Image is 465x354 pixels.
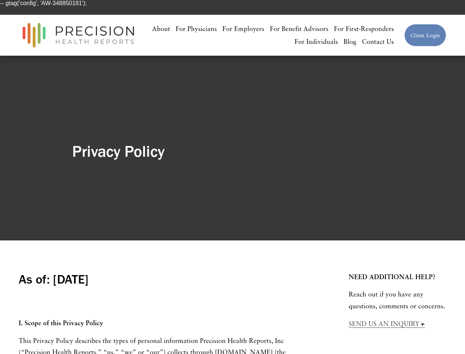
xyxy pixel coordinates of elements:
[404,24,446,46] a: Client Login
[152,22,170,35] a: About
[270,22,328,35] a: For Benefit Advisors
[19,271,300,288] h3: As of: [DATE]
[349,320,425,327] a: SEND US AN INQUIRY ▸
[362,35,394,48] a: Contact Us
[349,273,436,281] strong: NEED ADDITIONAL HELP?
[349,288,446,312] p: Reach out if you have any questions, comments or concerns.
[72,141,393,162] h2: Privacy Policy
[19,319,103,327] strong: I. Scope of this Privacy Policy
[176,22,217,35] a: For Physicians
[19,20,138,51] img: Precision Health Reports
[344,35,356,48] a: Blog
[295,35,338,48] a: For Individuals
[334,22,394,35] a: For First-Responders
[222,22,264,35] a: For Employers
